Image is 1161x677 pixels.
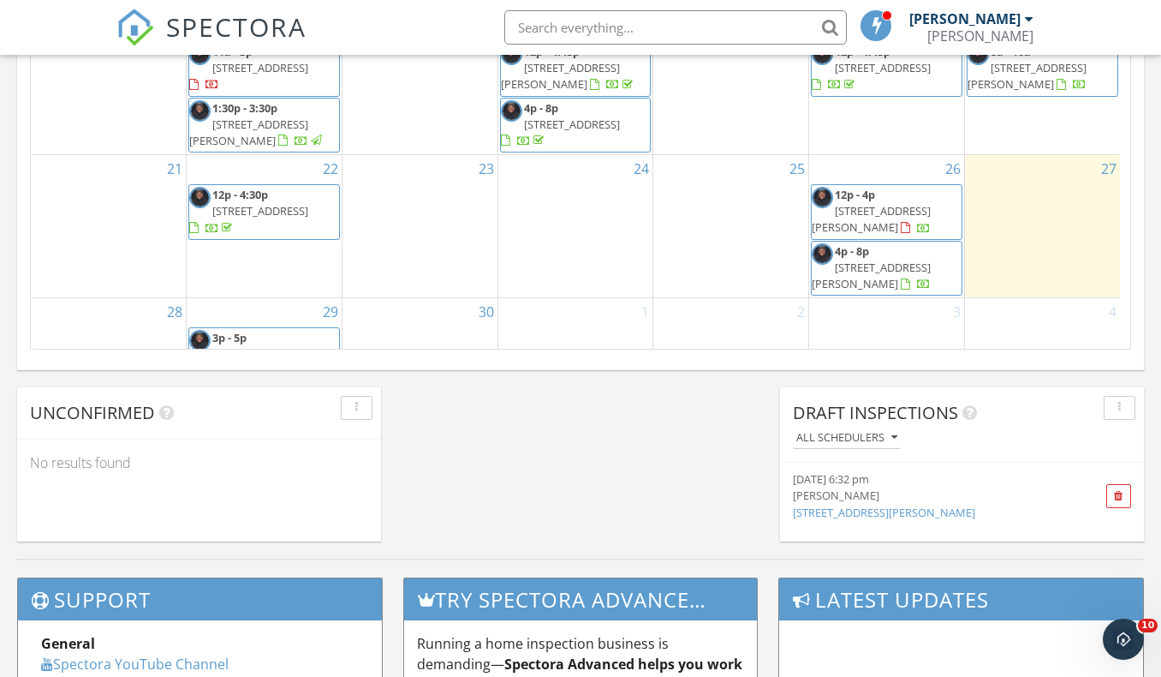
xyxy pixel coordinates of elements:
[653,298,809,385] td: Go to October 2, 2025
[812,243,833,265] img: new_headshot.png
[17,440,381,486] div: No results found
[187,298,342,385] td: Go to September 29, 2025
[793,505,975,520] a: [STREET_ADDRESS][PERSON_NAME]
[189,330,308,378] a: 3p - 5p [STREET_ADDRESS][PERSON_NAME]
[187,11,342,154] td: Go to September 15, 2025
[188,41,340,97] a: 11a - 3p [STREET_ADDRESS]
[189,346,308,378] span: [STREET_ADDRESS][PERSON_NAME]
[811,41,962,97] a: 12p - 4:45p [STREET_ADDRESS]
[793,488,1075,504] div: [PERSON_NAME]
[319,298,342,326] a: Go to September 29, 2025
[164,155,186,183] a: Go to September 21, 2025
[189,187,308,235] a: 12p - 4:30p [STREET_ADDRESS]
[1138,619,1158,632] span: 10
[835,243,869,259] span: 4p - 8p
[812,187,833,208] img: new_headshot.png
[41,655,229,674] a: Spectora YouTube Channel
[809,298,965,385] td: Go to October 3, 2025
[189,100,324,148] a: 1:30p - 3:30p [STREET_ADDRESS][PERSON_NAME]
[475,298,497,326] a: Go to September 30, 2025
[212,60,308,75] span: [STREET_ADDRESS]
[212,330,247,345] span: 3p - 5p
[793,401,958,424] span: Draft Inspections
[964,298,1120,385] td: Go to October 4, 2025
[18,578,382,620] h3: Support
[501,60,620,92] span: [STREET_ADDRESS][PERSON_NAME]
[779,578,1143,620] h3: Latest Updates
[41,634,95,653] strong: General
[166,9,307,45] span: SPECTORA
[809,11,965,154] td: Go to September 19, 2025
[942,155,964,183] a: Go to September 26, 2025
[31,155,187,298] td: Go to September 21, 2025
[1105,298,1120,326] a: Go to October 4, 2025
[653,155,809,298] td: Go to September 25, 2025
[504,10,847,45] input: Search everything...
[793,471,1075,521] a: [DATE] 6:32 pm [PERSON_NAME] [STREET_ADDRESS][PERSON_NAME]
[809,155,965,298] td: Go to September 26, 2025
[1098,155,1120,183] a: Go to September 27, 2025
[31,11,187,154] td: Go to September 14, 2025
[501,100,522,122] img: new_headshot.png
[500,98,652,153] a: 4p - 8p [STREET_ADDRESS]
[189,187,211,208] img: new_headshot.png
[794,298,808,326] a: Go to October 2, 2025
[189,117,308,148] span: [STREET_ADDRESS][PERSON_NAME]
[164,298,186,326] a: Go to September 28, 2025
[187,155,342,298] td: Go to September 22, 2025
[964,155,1120,298] td: Go to September 27, 2025
[30,401,155,424] span: Unconfirmed
[501,100,620,148] a: 4p - 8p [STREET_ADDRESS]
[342,298,497,385] td: Go to September 30, 2025
[927,27,1033,45] div: Jeramie Nelson
[342,11,497,154] td: Go to September 16, 2025
[909,10,1021,27] div: [PERSON_NAME]
[524,44,580,59] span: 12p - 4:45p
[212,100,277,116] span: 1:30p - 3:30p
[500,41,652,97] a: 12p - 4:45p [STREET_ADDRESS][PERSON_NAME]
[796,432,897,444] div: All schedulers
[342,155,497,298] td: Go to September 23, 2025
[189,100,211,122] img: new_headshot.png
[835,187,875,202] span: 12p - 4p
[116,23,307,59] a: SPECTORA
[812,203,931,235] span: [STREET_ADDRESS][PERSON_NAME]
[497,155,653,298] td: Go to September 24, 2025
[786,155,808,183] a: Go to September 25, 2025
[653,11,809,154] td: Go to September 18, 2025
[630,155,652,183] a: Go to September 24, 2025
[812,243,931,291] a: 4p - 8p [STREET_ADDRESS][PERSON_NAME]
[189,330,211,351] img: new_headshot.png
[497,11,653,154] td: Go to September 17, 2025
[811,184,962,240] a: 12p - 4p [STREET_ADDRESS][PERSON_NAME]
[188,184,340,240] a: 12p - 4:30p [STREET_ADDRESS]
[188,327,340,383] a: 3p - 5p [STREET_ADDRESS][PERSON_NAME]
[793,427,901,450] button: All schedulers
[1103,619,1144,660] iframe: Intercom live chat
[524,100,558,116] span: 4p - 8p
[188,98,340,153] a: 1:30p - 3:30p [STREET_ADDRESS][PERSON_NAME]
[404,578,758,620] h3: Try spectora advanced [DATE]
[968,44,1087,92] a: 8a - 10a [STREET_ADDRESS][PERSON_NAME]
[31,298,187,385] td: Go to September 28, 2025
[212,203,308,219] span: [STREET_ADDRESS]
[967,41,1118,97] a: 8a - 10a [STREET_ADDRESS][PERSON_NAME]
[524,117,620,132] span: [STREET_ADDRESS]
[497,298,653,385] td: Go to October 1, 2025
[501,44,636,92] a: 12p - 4:45p [STREET_ADDRESS][PERSON_NAME]
[116,9,154,46] img: The Best Home Inspection Software - Spectora
[964,11,1120,154] td: Go to September 20, 2025
[950,298,964,326] a: Go to October 3, 2025
[189,44,308,92] a: 11a - 3p [STREET_ADDRESS]
[812,260,931,291] span: [STREET_ADDRESS][PERSON_NAME]
[811,241,962,297] a: 4p - 8p [STREET_ADDRESS][PERSON_NAME]
[835,44,890,59] span: 12p - 4:45p
[991,44,1031,59] span: 8a - 10a
[638,298,652,326] a: Go to October 1, 2025
[212,187,268,202] span: 12p - 4:30p
[812,187,931,235] a: 12p - 4p [STREET_ADDRESS][PERSON_NAME]
[812,44,931,92] a: 12p - 4:45p [STREET_ADDRESS]
[968,60,1087,92] span: [STREET_ADDRESS][PERSON_NAME]
[835,60,931,75] span: [STREET_ADDRESS]
[475,155,497,183] a: Go to September 23, 2025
